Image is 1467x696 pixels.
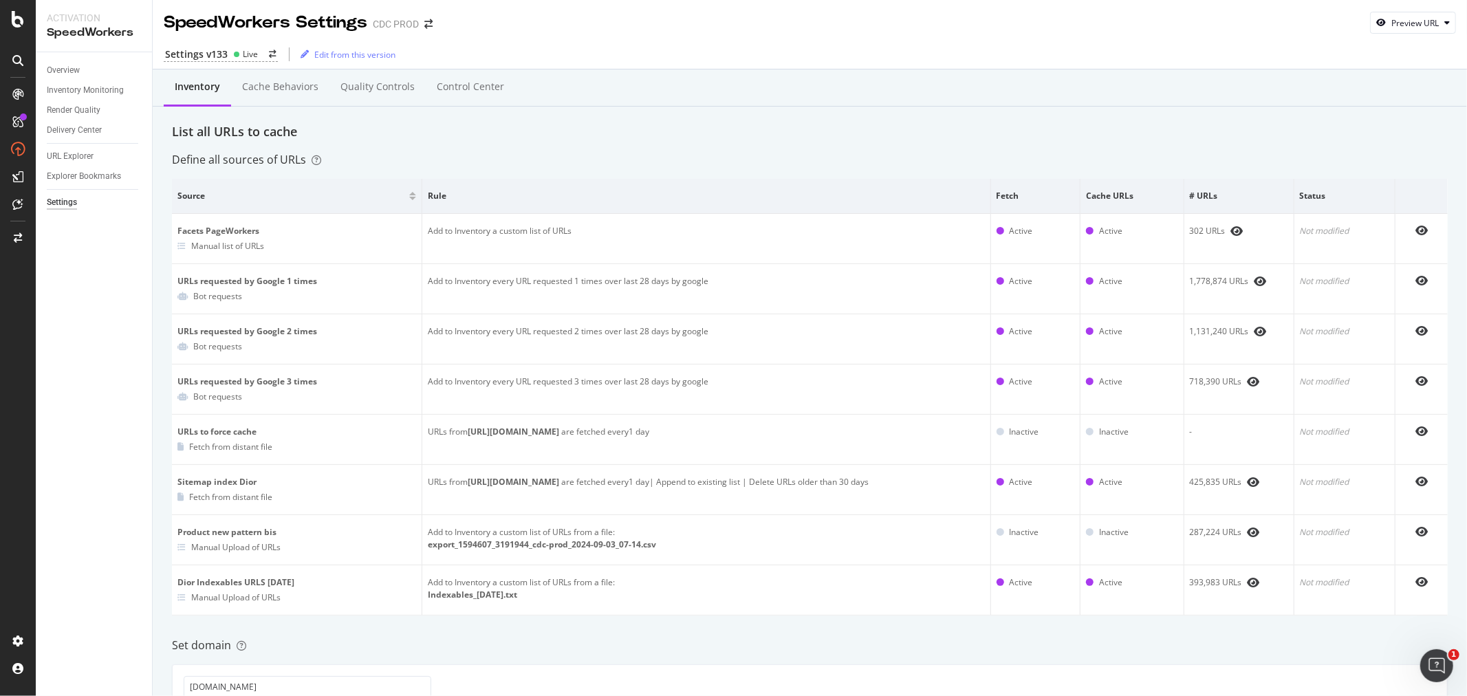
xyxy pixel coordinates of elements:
div: Set domain [172,638,1448,653]
div: export_1594607_3191944_cdc-prod_2024-09-03_07-14.csv [428,539,985,551]
div: Delivery Center [47,123,102,138]
div: eye [1415,526,1428,537]
div: Edit from this version [314,49,395,61]
span: Source [177,190,406,202]
div: Inactive [1099,426,1129,438]
div: Not modified [1300,376,1389,388]
td: Add to Inventory every URL requested 3 times over last 28 days by google [422,365,991,415]
div: eye [1248,577,1260,588]
div: Not modified [1300,225,1389,237]
div: URLs requested by Google 2 times [177,325,416,338]
span: Fetch [997,190,1072,202]
div: eye [1415,325,1428,336]
div: 718,390 URLs [1190,376,1288,388]
div: eye [1254,276,1267,287]
div: Active [1010,325,1033,338]
div: Settings [47,195,77,210]
div: Facets PageWorkers [177,225,416,237]
div: eye [1415,275,1428,286]
div: eye [1248,376,1260,387]
div: eye [1415,426,1428,437]
div: Active [1010,376,1033,388]
a: Delivery Center [47,123,142,138]
div: eye [1415,476,1428,487]
div: Active [1099,325,1122,338]
div: Define all sources of URLs [172,152,321,168]
a: Overview [47,63,142,78]
div: Dior Indexables URLS [DATE] [177,576,416,589]
div: URLs requested by Google 3 times [177,376,416,388]
div: Not modified [1300,275,1389,287]
div: Sitemap index Dior [177,476,416,488]
div: Active [1010,576,1033,589]
div: URL Explorer [47,149,94,164]
div: eye [1248,477,1260,488]
div: 1,778,874 URLs [1190,275,1288,287]
span: 1 [1448,649,1459,660]
div: Manual Upload of URLs [191,591,281,603]
td: Add to Inventory a custom list of URLs [422,214,991,264]
div: Add to Inventory a custom list of URLs from a file: [428,526,985,539]
div: Render Quality [47,103,100,118]
div: Add to Inventory a custom list of URLs from a file: [428,576,985,589]
div: 393,983 URLs [1190,576,1288,589]
div: Quality Controls [340,80,415,94]
div: 287,224 URLs [1190,526,1288,539]
div: URLs from are fetched every 1 day | Append to existing list | Delete URLs older than 30 days [428,476,985,488]
span: Rule [428,190,981,202]
div: Activation [47,11,141,25]
div: arrow-right-arrow-left [269,50,276,58]
div: Inventory [175,80,220,94]
div: URLs from are fetched every 1 day [428,426,985,438]
b: [URL][DOMAIN_NAME] [468,426,559,437]
div: Not modified [1300,426,1389,438]
a: Render Quality [47,103,142,118]
td: Add to Inventory every URL requested 2 times over last 28 days by google [422,314,991,365]
span: Status [1300,190,1386,202]
div: Inactive [1010,526,1039,539]
div: Fetch from distant file [189,491,272,503]
div: Settings v133 [165,47,228,61]
div: Not modified [1300,526,1389,539]
div: eye [1248,527,1260,538]
div: Not modified [1300,325,1389,338]
a: Explorer Bookmarks [47,169,142,184]
div: Inactive [1099,526,1129,539]
button: Preview URL [1370,12,1456,34]
div: URLs to force cache [177,426,416,438]
iframe: Intercom live chat [1420,649,1453,682]
div: CDC PROD [373,17,419,31]
div: Inactive [1010,426,1039,438]
div: Fetch from distant file [189,441,272,453]
div: Active [1010,225,1033,237]
div: eye [1231,226,1243,237]
div: Manual list of URLs [191,240,264,252]
a: URL Explorer [47,149,142,164]
div: eye [1415,225,1428,236]
a: Settings [47,195,142,210]
td: - [1184,415,1294,465]
div: eye [1254,326,1267,337]
div: Inventory Monitoring [47,83,124,98]
div: Active [1099,376,1122,388]
div: Bot requests [193,290,242,302]
div: Preview URL [1391,17,1439,29]
div: Manual Upload of URLs [191,541,281,553]
div: List all URLs to cache [172,123,1448,141]
div: Bot requests [193,391,242,402]
div: Active [1099,476,1122,488]
div: SpeedWorkers Settings [164,11,367,34]
div: eye [1415,376,1428,387]
div: Indexables_[DATE].txt [428,589,985,601]
span: Cache URLs [1086,190,1174,202]
div: Active [1099,225,1122,237]
div: Active [1010,275,1033,287]
div: Cache behaviors [242,80,318,94]
div: eye [1415,576,1428,587]
div: Not modified [1300,576,1389,589]
div: URLs requested by Google 1 times [177,275,416,287]
div: Bot requests [193,340,242,352]
span: # URLs [1190,190,1285,202]
td: Add to Inventory every URL requested 1 times over last 28 days by google [422,264,991,314]
button: Edit from this version [295,43,395,65]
